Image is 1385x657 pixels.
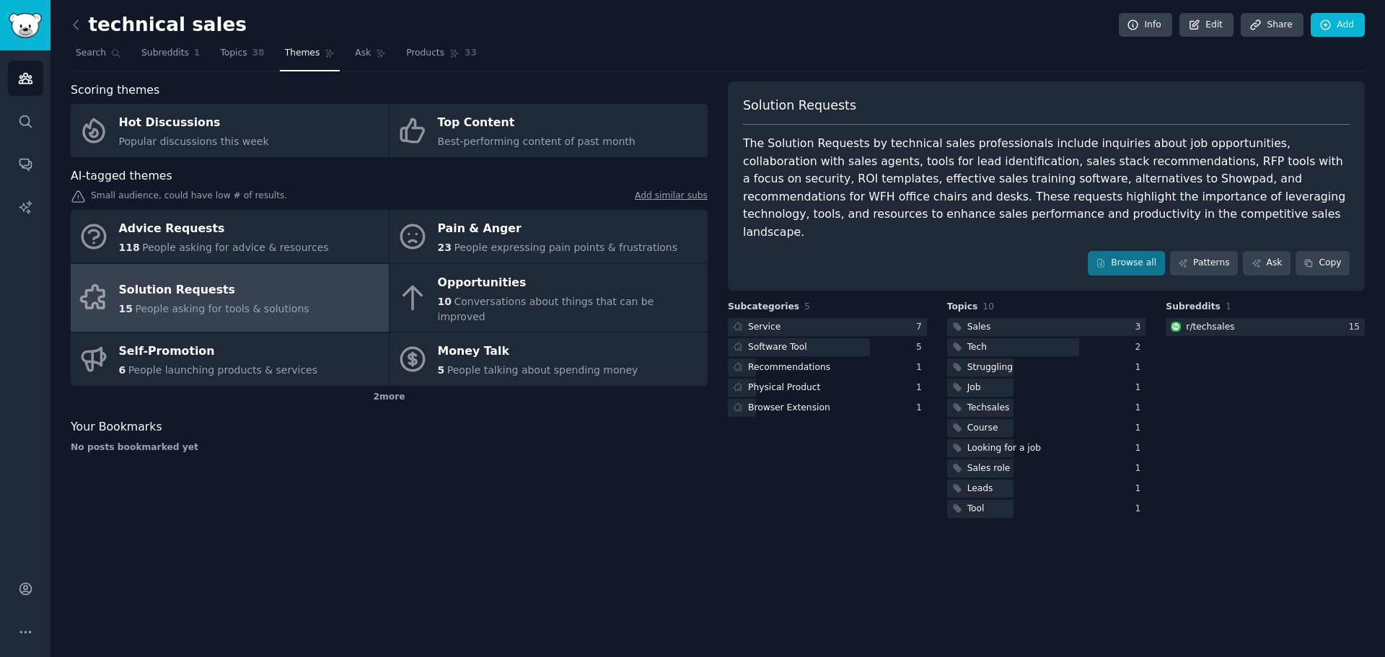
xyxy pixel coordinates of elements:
div: Small audience, could have low # of results. [71,190,708,205]
a: Add similar subs [635,190,708,205]
span: 6 [119,364,126,376]
div: The Solution Requests by technical sales professionals include inquiries about job opportunities,... [743,135,1350,241]
a: Service7 [728,318,927,336]
a: Sales3 [947,318,1146,336]
a: Patterns [1170,251,1238,275]
span: Ask [355,47,371,60]
a: Recommendations1 [728,358,927,376]
span: People asking for tools & solutions [135,303,309,314]
span: 5 [438,364,445,376]
a: Physical Product1 [728,379,927,397]
span: Topics [220,47,247,60]
div: 1 [1135,402,1146,415]
div: Browser Extension [748,402,830,415]
button: Copy [1296,251,1350,275]
a: Search [71,42,126,71]
div: 2 more [71,386,708,409]
span: 38 [252,47,265,60]
div: 5 [916,341,927,354]
div: Money Talk [438,340,638,363]
a: Sales role1 [947,459,1146,477]
a: Looking for a job1 [947,439,1146,457]
div: 1 [1135,442,1146,455]
div: Service [748,321,781,334]
span: 118 [119,242,140,253]
div: Pain & Anger [438,218,678,241]
span: Conversations about things that can be improved [438,296,654,322]
a: Solution Requests15People asking for tools & solutions [71,264,389,332]
div: Struggling [967,361,1013,374]
a: Add [1311,13,1365,38]
div: Sales [967,321,991,334]
span: People asking for advice & resources [142,242,328,253]
div: 1 [916,402,927,415]
span: Popular discussions this week [119,136,269,147]
span: Solution Requests [743,97,856,115]
a: Ask [350,42,391,71]
span: AI-tagged themes [71,167,172,185]
div: Sales role [967,462,1011,475]
div: Job [967,382,981,394]
span: 23 [438,242,452,253]
a: Job1 [947,379,1146,397]
div: 1 [1135,361,1146,374]
a: Tool1 [947,500,1146,518]
a: techsalesr/techsales15 [1166,318,1365,336]
a: Topics38 [215,42,269,71]
span: 15 [119,303,133,314]
div: r/ techsales [1186,321,1234,334]
div: 2 [1135,341,1146,354]
a: Share [1241,13,1303,38]
span: Best-performing content of past month [438,136,636,147]
span: 1 [1226,301,1231,312]
div: 15 [1348,321,1365,334]
div: Hot Discussions [119,112,269,135]
a: Browse all [1088,251,1165,275]
div: Techsales [967,402,1010,415]
a: Tech2 [947,338,1146,356]
a: Advice Requests118People asking for advice & resources [71,210,389,263]
a: Hot DiscussionsPopular discussions this week [71,104,389,157]
span: People launching products & services [128,364,317,376]
div: 1 [1135,382,1146,394]
a: Info [1119,13,1172,38]
a: Techsales1 [947,399,1146,417]
a: Course1 [947,419,1146,437]
div: Tech [967,341,987,354]
div: Opportunities [438,271,700,294]
span: Themes [285,47,320,60]
a: Self-Promotion6People launching products & services [71,332,389,386]
img: GummySearch logo [9,13,42,38]
a: Edit [1179,13,1234,38]
span: 10 [982,301,994,312]
span: Subreddits [1166,301,1221,314]
div: Course [967,422,998,435]
span: Subreddits [141,47,189,60]
a: Products33 [401,42,482,71]
div: Software Tool [748,341,807,354]
a: Browser Extension1 [728,399,927,417]
span: 5 [804,301,810,312]
div: 1 [1135,482,1146,495]
a: Money Talk5People talking about spending money [390,332,708,386]
span: 33 [465,47,477,60]
span: 1 [194,47,201,60]
a: Pain & Anger23People expressing pain points & frustrations [390,210,708,263]
span: Products [406,47,444,60]
a: Opportunities10Conversations about things that can be improved [390,264,708,332]
a: Top ContentBest-performing content of past month [390,104,708,157]
a: Subreddits1 [136,42,205,71]
div: Self-Promotion [119,340,318,363]
img: techsales [1171,322,1181,332]
div: Physical Product [748,382,820,394]
span: 10 [438,296,452,307]
div: 7 [916,321,927,334]
div: 3 [1135,321,1146,334]
div: Recommendations [748,361,830,374]
div: No posts bookmarked yet [71,441,708,454]
a: Ask [1243,251,1291,275]
span: Scoring themes [71,81,159,100]
div: Top Content [438,112,636,135]
div: Leads [967,482,993,495]
div: 1 [1135,462,1146,475]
